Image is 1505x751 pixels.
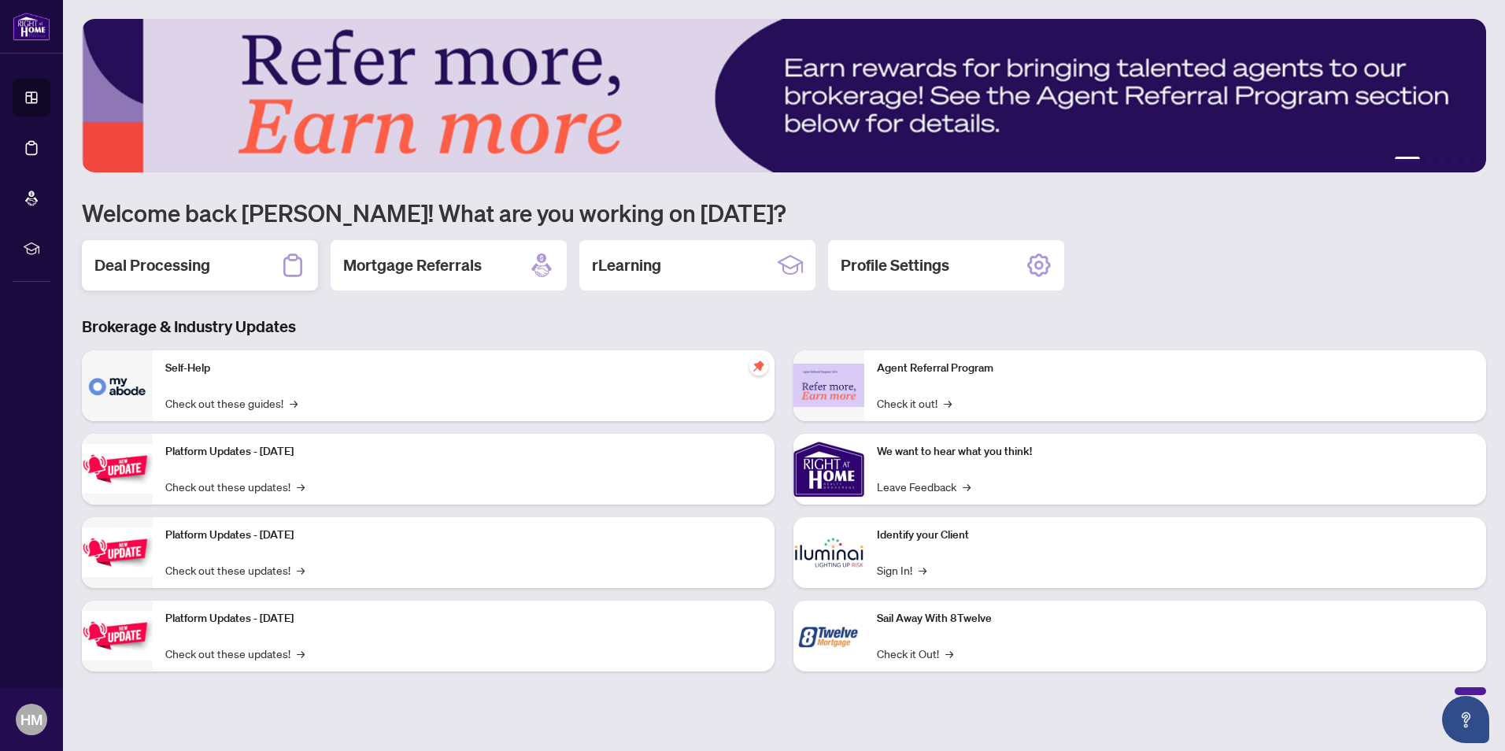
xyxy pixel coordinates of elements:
button: 5 [1464,157,1470,163]
h2: rLearning [592,254,661,276]
span: → [963,478,971,495]
p: Agent Referral Program [877,360,1474,377]
img: Agent Referral Program [793,364,864,407]
a: Check out these guides!→ [165,394,298,412]
img: Identify your Client [793,517,864,588]
button: 3 [1439,157,1445,163]
h3: Brokerage & Industry Updates [82,316,1486,338]
span: → [945,645,953,662]
a: Check out these updates!→ [165,478,305,495]
p: Platform Updates - [DATE] [165,443,762,461]
a: Check out these updates!→ [165,645,305,662]
button: 1 [1395,157,1420,163]
span: HM [20,708,43,731]
h2: Mortgage Referrals [343,254,482,276]
p: We want to hear what you think! [877,443,1474,461]
p: Self-Help [165,360,762,377]
img: logo [13,12,50,41]
button: 4 [1451,157,1458,163]
p: Platform Updates - [DATE] [165,610,762,627]
h2: Deal Processing [94,254,210,276]
img: Slide 0 [82,19,1486,172]
img: We want to hear what you think! [793,434,864,505]
a: Check it Out!→ [877,645,953,662]
img: Platform Updates - June 23, 2025 [82,611,153,660]
a: Leave Feedback→ [877,478,971,495]
p: Platform Updates - [DATE] [165,527,762,544]
button: Open asap [1442,696,1489,743]
h2: Profile Settings [841,254,949,276]
span: pushpin [749,357,768,375]
a: Check it out!→ [877,394,952,412]
button: 2 [1426,157,1433,163]
span: → [919,561,926,579]
span: → [297,561,305,579]
img: Platform Updates - July 8, 2025 [82,527,153,577]
a: Sign In!→ [877,561,926,579]
h1: Welcome back [PERSON_NAME]! What are you working on [DATE]? [82,198,1486,228]
p: Sail Away With 8Twelve [877,610,1474,627]
a: Check out these updates!→ [165,561,305,579]
p: Identify your Client [877,527,1474,544]
span: → [944,394,952,412]
img: Platform Updates - July 21, 2025 [82,444,153,494]
span: → [290,394,298,412]
span: → [297,645,305,662]
span: → [297,478,305,495]
img: Sail Away With 8Twelve [793,601,864,671]
img: Self-Help [82,350,153,421]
